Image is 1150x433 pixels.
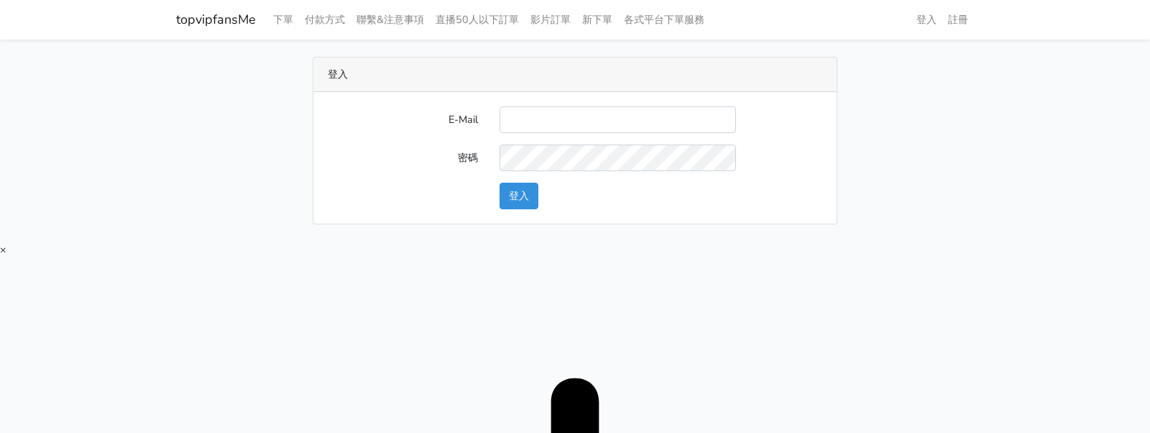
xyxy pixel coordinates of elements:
a: 各式平台下單服務 [618,6,710,34]
a: 註冊 [942,6,974,34]
a: 登入 [911,6,942,34]
a: 下單 [267,6,299,34]
a: 直播50人以下訂單 [430,6,525,34]
a: topvipfansMe [176,6,256,34]
label: E-Mail [317,106,489,133]
label: 密碼 [317,145,489,171]
div: 登入 [313,58,837,92]
a: 付款方式 [299,6,351,34]
a: 聯繫&注意事項 [351,6,430,34]
a: 影片訂單 [525,6,576,34]
button: 登入 [500,183,538,209]
a: 新下單 [576,6,618,34]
